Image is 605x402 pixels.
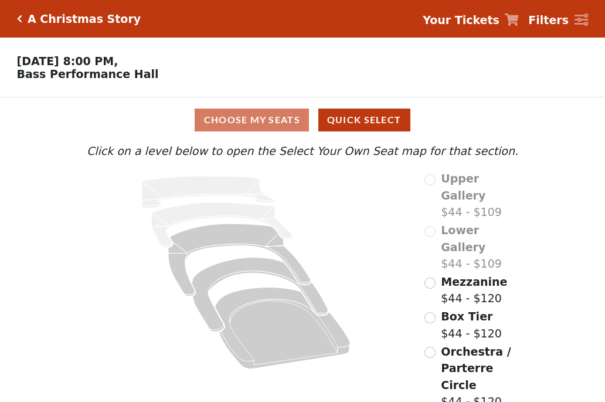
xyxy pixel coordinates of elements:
label: $44 - $120 [441,308,502,342]
path: Upper Gallery - Seats Available: 0 [141,176,275,208]
label: $44 - $109 [441,222,521,272]
button: Quick Select [318,109,410,131]
label: $44 - $109 [441,170,521,221]
p: Click on a level below to open the Select Your Own Seat map for that section. [84,143,521,160]
path: Orchestra / Parterre Circle - Seats Available: 191 [215,288,351,369]
label: $44 - $120 [441,273,507,307]
path: Lower Gallery - Seats Available: 0 [152,202,293,247]
strong: Filters [528,13,569,26]
span: Box Tier [441,310,492,323]
h5: A Christmas Story [28,12,141,26]
a: Your Tickets [423,12,519,29]
span: Mezzanine [441,275,507,288]
span: Upper Gallery [441,172,485,202]
a: Filters [528,12,588,29]
span: Orchestra / Parterre Circle [441,345,511,391]
span: Lower Gallery [441,224,485,254]
a: Click here to go back to filters [17,15,22,23]
strong: Your Tickets [423,13,499,26]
